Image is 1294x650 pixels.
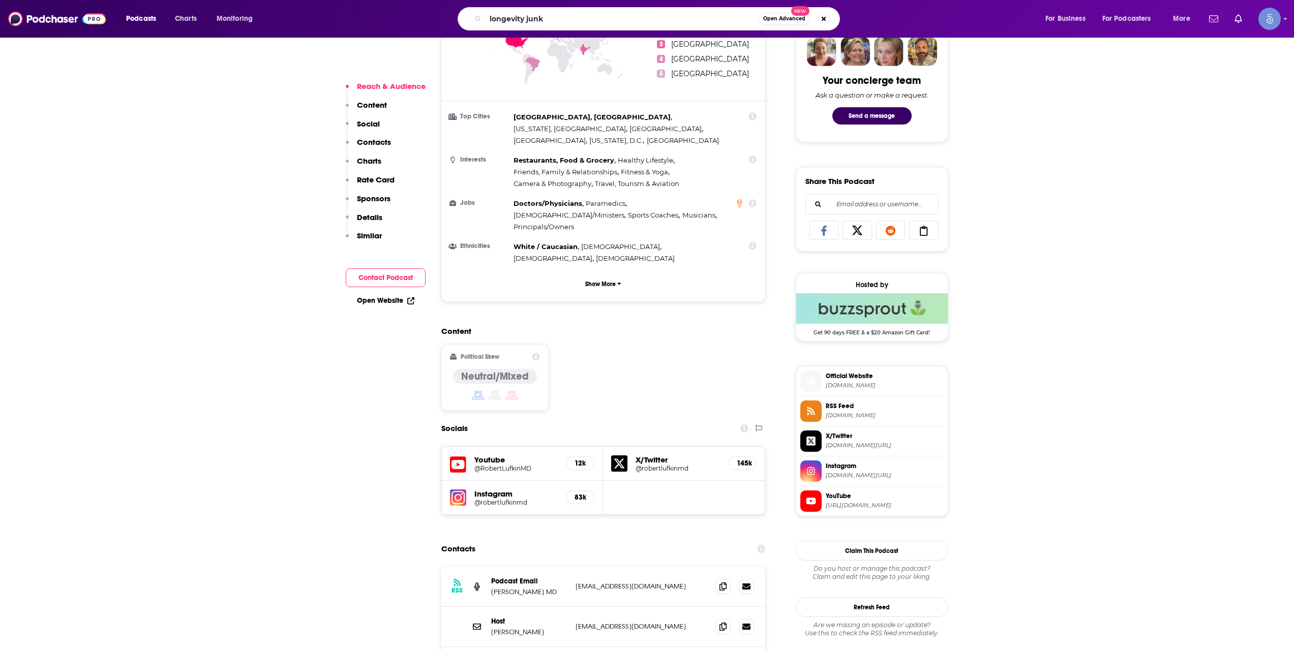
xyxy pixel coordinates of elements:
p: Similar [357,231,382,240]
span: 4 [657,55,665,63]
a: Official Website[DOMAIN_NAME] [800,370,944,392]
p: [EMAIL_ADDRESS][DOMAIN_NAME] [576,622,708,631]
img: User Profile [1258,8,1281,30]
span: Principals/Owners [514,223,574,231]
a: Open Website [357,296,414,305]
span: Friends, Family & Relationships [514,168,617,176]
p: [PERSON_NAME] MD [491,587,567,596]
span: , [586,198,627,209]
a: Instagram[DOMAIN_NAME][URL] [800,460,944,482]
p: Sponsors [357,194,390,203]
a: Copy Link [909,221,939,240]
span: [GEOGRAPHIC_DATA] [671,69,749,78]
span: Do you host or manage this podcast? [796,565,948,573]
span: X/Twitter [826,431,944,441]
span: instagram.com/robertlufkinmd [826,472,944,479]
button: Show profile menu [1258,8,1281,30]
span: , [628,209,680,221]
button: Rate Card [346,175,395,194]
span: , [514,123,627,135]
button: Similar [346,231,382,250]
p: Charts [357,156,381,166]
a: X/Twitter[DOMAIN_NAME][URL] [800,430,944,452]
button: Open AdvancedNew [759,13,810,25]
span: , [589,135,644,146]
img: Sydney Profile [807,37,836,66]
span: Travel, Tourism & Aviation [595,179,679,188]
span: , [629,123,703,135]
input: Search podcasts, credits, & more... [486,11,759,27]
span: Official Website [826,372,944,381]
h3: Interests [450,157,509,163]
img: Jules Profile [874,37,904,66]
p: Details [357,212,382,222]
p: Show More [585,281,616,288]
span: Camera & Photography [514,179,591,188]
span: Doctors/Physicians [514,199,582,207]
span: , [514,135,587,146]
span: , [682,209,717,221]
span: , [514,209,626,221]
a: YouTube[URL][DOMAIN_NAME] [800,490,944,512]
img: Jon Profile [908,37,937,66]
span: Healthy Lifestyle [618,156,673,164]
span: twitter.com/robertlufkinmd [826,442,944,449]
div: Your concierge team [823,74,921,87]
span: [US_STATE], D.C. [589,136,643,144]
a: Podchaser - Follow, Share and Rate Podcasts [8,9,106,28]
div: Search followers [805,194,939,214]
p: Contacts [357,137,391,147]
button: Details [346,212,382,231]
a: @robertlufkinmd [474,499,558,506]
span: Open Advanced [763,16,805,21]
span: [DEMOGRAPHIC_DATA] [596,254,675,262]
h3: Share This Podcast [805,176,875,186]
p: Rate Card [357,175,395,184]
h5: X/Twitter [636,455,720,465]
h3: Top Cities [450,113,509,120]
div: Ask a question or make a request. [816,91,928,99]
h5: Youtube [474,455,558,465]
button: Sponsors [346,194,390,212]
span: Musicians [682,211,715,219]
button: Contact Podcast [346,268,426,287]
p: Content [357,100,387,110]
a: Share on Reddit [876,221,906,240]
button: Charts [346,156,381,175]
span: Fitness & Yoga [621,168,668,176]
span: More [1173,12,1190,26]
span: Instagram [826,461,944,471]
span: [GEOGRAPHIC_DATA] [647,136,719,144]
span: , [514,154,616,166]
span: Paramedics [586,199,625,207]
div: Are we missing an episode or update? Use this to check the RSS feed immediately. [796,621,948,637]
button: Send a message [832,107,912,125]
span: For Podcasters [1102,12,1151,26]
span: , [514,198,584,209]
h2: Content [441,326,758,336]
h5: 12k [575,459,586,468]
span: [GEOGRAPHIC_DATA] [671,40,749,49]
h5: Instagram [474,489,558,499]
img: Barbara Profile [840,37,870,66]
span: Podcasts [126,12,156,26]
span: Logged in as Spiral5-G1 [1258,8,1281,30]
span: , [621,166,670,178]
h4: Neutral/Mixed [461,370,529,383]
a: Show notifications dropdown [1230,10,1246,27]
a: Buzzsprout Deal: Get 90 days FREE & a $20 Amazon Gift Card! [796,293,948,335]
button: open menu [209,11,266,27]
span: For Business [1045,12,1086,26]
span: [GEOGRAPHIC_DATA] [629,125,702,133]
span: [GEOGRAPHIC_DATA] [671,54,749,64]
button: open menu [1038,11,1098,27]
span: 3 [657,40,665,48]
span: 5 [657,70,665,78]
p: Reach & Audience [357,81,426,91]
a: Share on X/Twitter [842,221,872,240]
span: Sports Coaches [628,211,678,219]
a: Charts [168,11,203,27]
span: Get 90 days FREE & a $20 Amazon Gift Card! [796,324,948,336]
button: Show More [450,274,757,293]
